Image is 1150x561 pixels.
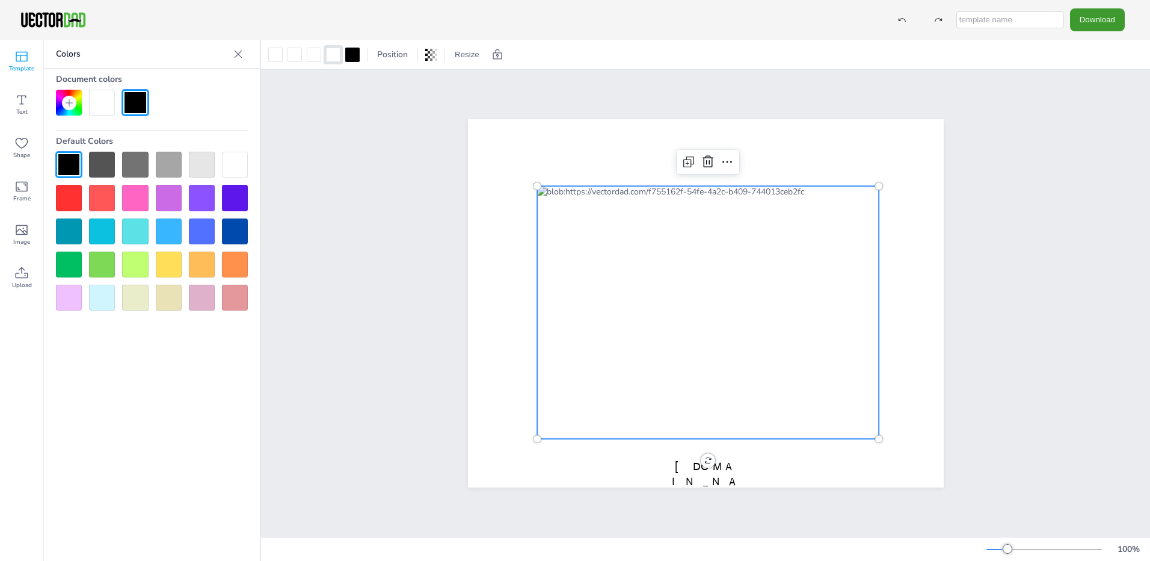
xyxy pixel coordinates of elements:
[56,40,229,69] p: Colors
[956,11,1064,28] input: template name
[9,64,34,73] span: Template
[375,49,410,60] span: Position
[56,131,248,152] div: Default Colors
[1070,8,1125,31] button: Download
[672,460,739,503] span: [DOMAIN_NAME]
[19,11,87,29] img: VectorDad-1.png
[13,194,31,203] span: Frame
[13,150,30,160] span: Shape
[12,280,32,290] span: Upload
[16,107,28,117] span: Text
[13,237,30,247] span: Image
[450,45,484,64] button: Resize
[1114,544,1143,555] div: 100 %
[56,69,248,90] div: Document colors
